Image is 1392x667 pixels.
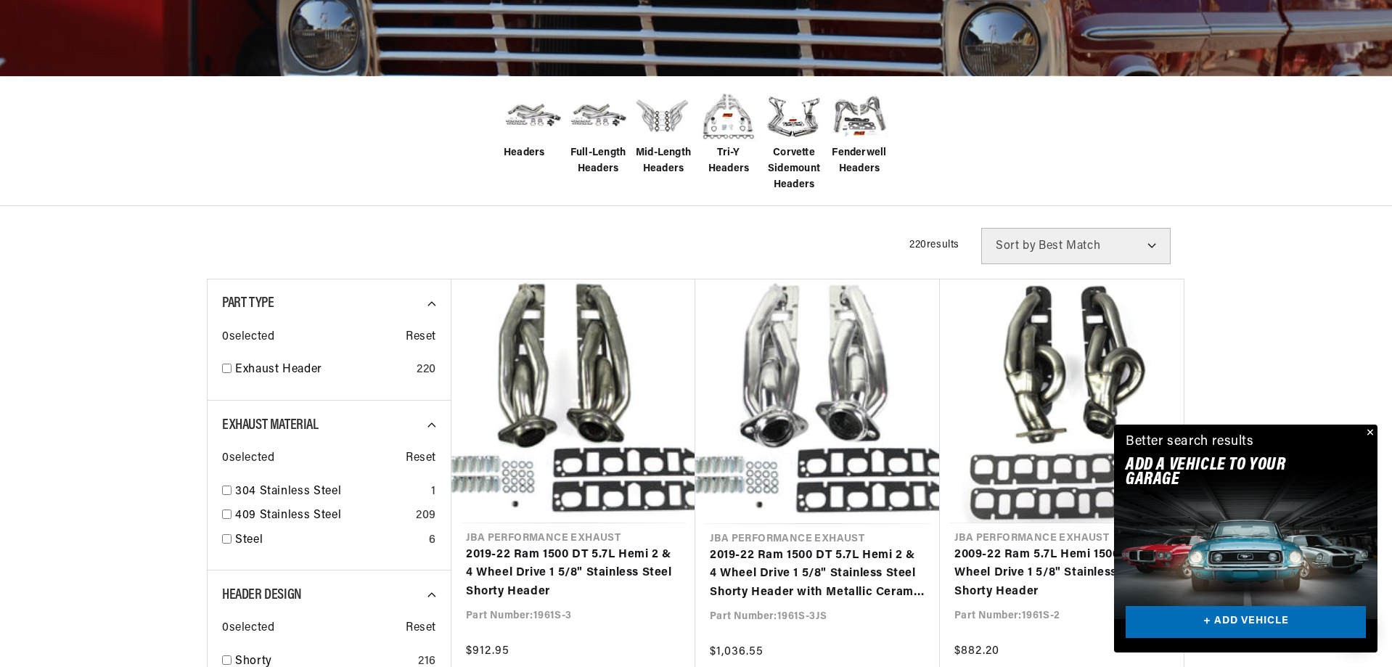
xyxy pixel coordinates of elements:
[634,87,692,178] a: Mid-Length Headers Mid-Length Headers
[406,328,436,347] span: Reset
[222,449,274,468] span: 0 selected
[466,546,681,602] a: 2019-22 Ram 1500 DT 5.7L Hemi 2 & 4 Wheel Drive 1 5/8" Stainless Steel Shorty Header
[700,87,758,145] img: Tri-Y Headers
[634,145,692,178] span: Mid-Length Headers
[909,240,959,250] span: 220 results
[504,145,545,161] span: Headers
[700,87,758,178] a: Tri-Y Headers Tri-Y Headers
[222,328,274,347] span: 0 selected
[981,228,1171,264] select: Sort by
[429,531,436,550] div: 6
[830,87,888,145] img: Fenderwell Headers
[954,546,1169,602] a: 2009-22 Ram 5.7L Hemi 1500 2 & 4 Wheel Drive 1 5/8" Stainless Steel Shorty Header
[235,361,411,380] a: Exhaust Header
[406,619,436,638] span: Reset
[504,93,562,139] img: Headers
[417,361,436,380] div: 220
[235,483,425,502] a: 304 Stainless Steel
[830,87,888,178] a: Fenderwell Headers Fenderwell Headers
[222,418,319,433] span: Exhaust Material
[235,531,423,550] a: Steel
[1126,458,1330,488] h2: Add A VEHICLE to your garage
[710,547,925,602] a: 2019-22 Ram 1500 DT 5.7L Hemi 2 & 4 Wheel Drive 1 5/8" Stainless Steel Shorty Header with Metalli...
[569,87,627,178] a: Full-Length Headers Full-Length Headers
[235,507,410,525] a: 409 Stainless Steel
[416,507,436,525] div: 209
[765,87,823,145] img: Corvette Sidemount Headers
[222,619,274,638] span: 0 selected
[504,87,562,161] a: Headers Headers
[431,483,436,502] div: 1
[1360,425,1377,442] button: Close
[700,145,758,178] span: Tri-Y Headers
[634,87,692,145] img: Mid-Length Headers
[765,145,823,194] span: Corvette Sidemount Headers
[569,93,627,139] img: Full-Length Headers
[765,87,823,194] a: Corvette Sidemount Headers Corvette Sidemount Headers
[996,240,1036,252] span: Sort by
[222,588,302,602] span: Header Design
[222,296,274,311] span: Part Type
[569,145,627,178] span: Full-Length Headers
[830,145,888,178] span: Fenderwell Headers
[1126,432,1254,453] div: Better search results
[406,449,436,468] span: Reset
[1126,606,1366,639] a: + ADD VEHICLE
